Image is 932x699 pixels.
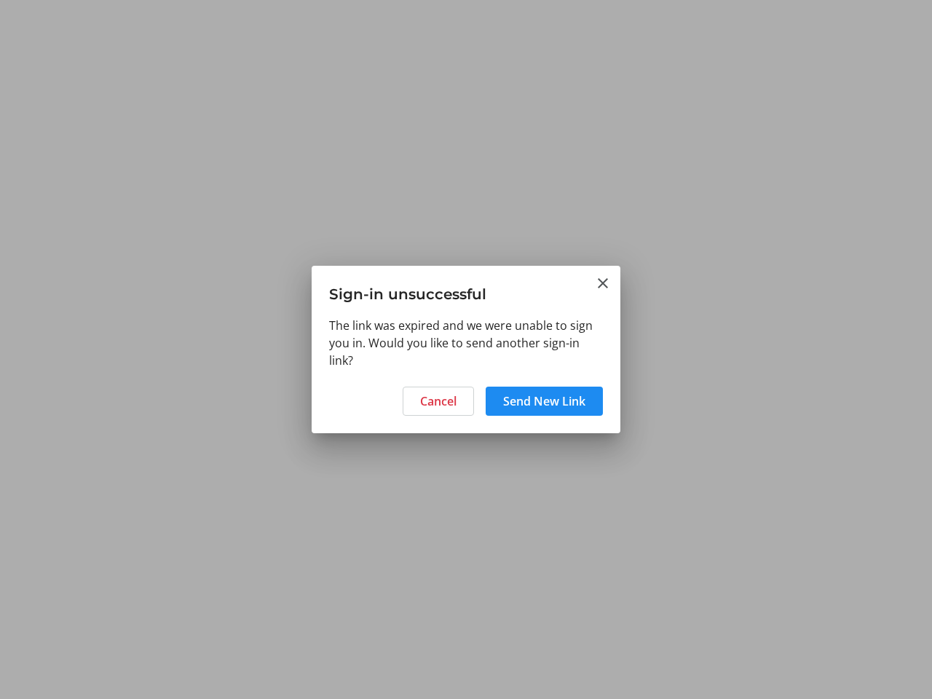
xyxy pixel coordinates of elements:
[312,317,620,378] div: The link was expired and we were unable to sign you in. Would you like to send another sign-in link?
[594,275,612,292] button: Close
[503,392,585,410] span: Send New Link
[312,266,620,316] h3: Sign-in unsuccessful
[403,387,474,416] button: Cancel
[486,387,603,416] button: Send New Link
[420,392,457,410] span: Cancel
